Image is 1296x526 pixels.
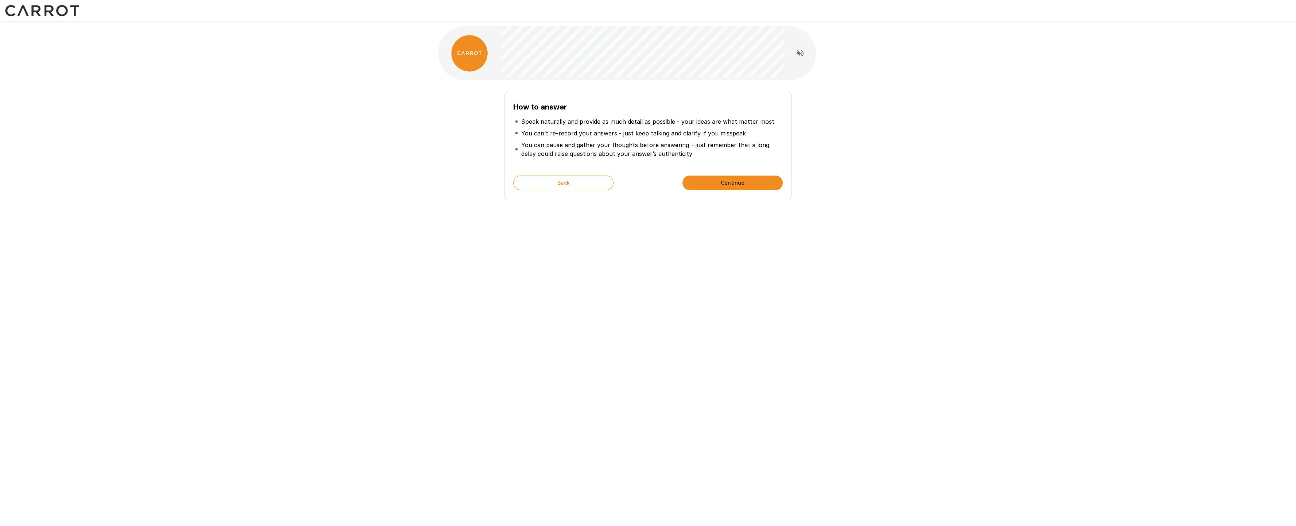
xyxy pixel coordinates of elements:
[521,141,781,158] p: You can pause and gather your thoughts before answering – just remember that a long delay could r...
[451,35,488,72] img: carrot_logo.png
[513,103,567,111] b: How to answer
[513,176,614,190] button: Back
[793,46,808,61] button: Read questions aloud
[682,176,783,190] button: Continue
[521,117,774,126] p: Speak naturally and provide as much detail as possible - your ideas are what matter most
[521,129,746,138] p: You can’t re-record your answers - just keep talking and clarify if you misspeak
